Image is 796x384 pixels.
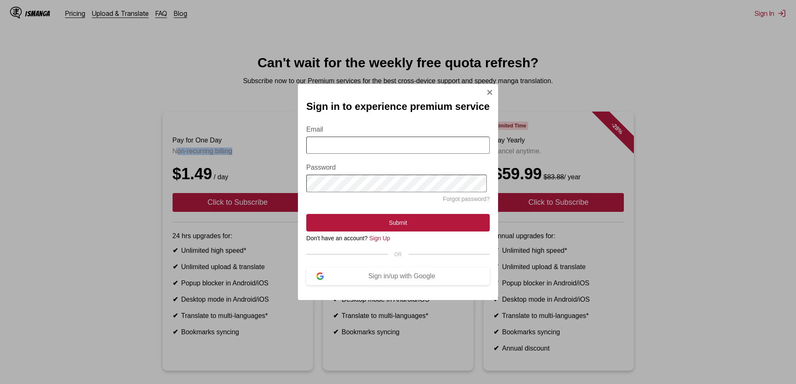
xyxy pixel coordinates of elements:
[306,126,490,133] label: Email
[324,272,480,280] div: Sign in/up with Google
[306,164,490,171] label: Password
[306,267,490,285] button: Sign in/up with Google
[306,101,490,112] h2: Sign in to experience premium service
[486,89,493,96] img: Close
[316,272,324,280] img: google-logo
[443,196,490,202] a: Forgot password?
[306,235,490,242] div: Don't have an account?
[306,252,490,257] div: OR
[298,84,498,300] div: Sign In Modal
[369,235,390,242] a: Sign Up
[306,214,490,231] button: Submit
